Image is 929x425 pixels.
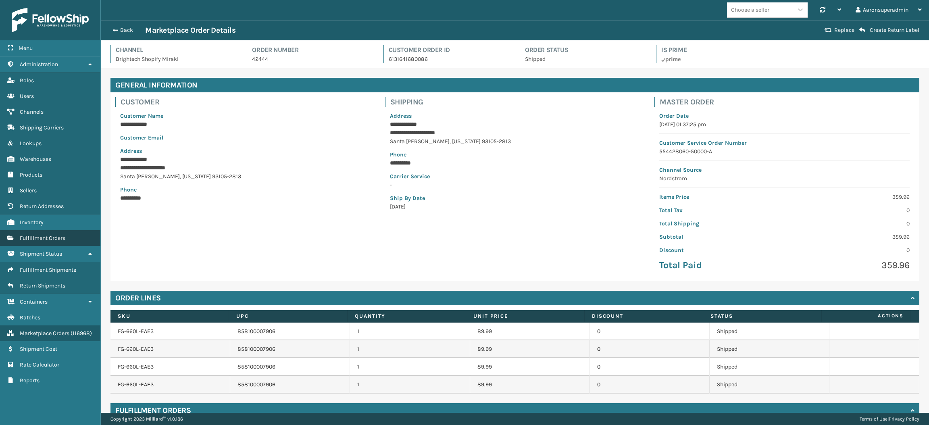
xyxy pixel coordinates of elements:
p: Brightech Shopify Mirakl [116,55,237,63]
h4: Fulfillment Orders [115,406,191,415]
p: 359.96 [789,233,910,241]
p: 0 [789,219,910,228]
span: Shipping Carriers [20,124,64,131]
td: 89.99 [470,376,590,394]
td: Shipped [710,376,829,394]
span: Inventory [20,219,44,226]
p: 554428060-50000-A [659,147,910,156]
h4: Order Number [252,45,373,55]
span: Return Addresses [20,203,64,210]
h3: Marketplace Order Details [145,25,235,35]
td: 0 [590,358,710,376]
td: 89.99 [470,323,590,340]
p: Order Date [659,112,910,120]
p: Total Paid [659,259,779,271]
p: 0 [789,246,910,254]
h4: Customer Order Id [389,45,510,55]
i: Create Return Label [859,27,865,33]
p: Channel Source [659,166,910,174]
p: Shipped [525,55,646,63]
td: 89.99 [470,358,590,376]
td: 858100007906 [230,358,350,376]
span: Fulfillment Orders [20,235,65,242]
a: FG-660L-EAE3 [118,328,154,335]
span: Marketplace Orders [20,330,69,337]
p: Santa [PERSON_NAME] , [US_STATE] 93105-2813 [390,137,640,146]
p: 42444 [252,55,373,63]
td: 1 [350,340,470,358]
span: Products [20,171,42,178]
h4: General Information [110,78,919,92]
span: Lookups [20,140,42,147]
p: Customer Service Order Number [659,139,910,147]
span: Address [120,148,142,154]
h4: Order Lines [115,293,161,303]
td: 1 [350,376,470,394]
p: - [390,181,640,189]
label: UPC [236,312,340,320]
td: Shipped [710,358,829,376]
a: FG-660L-EAE3 [118,381,154,388]
span: ( 116968 ) [71,330,92,337]
p: Subtotal [659,233,779,241]
button: Create Return Label [857,27,922,34]
h4: Master Order [660,97,914,107]
span: Actions [824,309,908,323]
p: Phone [390,150,640,159]
td: 89.99 [470,340,590,358]
span: Shipment Cost [20,346,57,352]
span: Containers [20,298,48,305]
td: Shipped [710,340,829,358]
img: logo [12,8,89,32]
span: Batches [20,314,40,321]
p: Total Shipping [659,219,779,228]
span: Rate Calculator [20,361,59,368]
button: Replace [822,27,857,34]
div: Choose a seller [731,6,769,14]
label: Status [710,312,814,320]
p: Total Tax [659,206,779,215]
p: Customer Name [120,112,371,120]
a: FG-660L-EAE3 [118,346,154,352]
span: Administration [20,61,58,68]
i: Replace [825,27,832,33]
span: Users [20,93,34,100]
td: 1 [350,358,470,376]
p: Customer Email [120,133,371,142]
td: 0 [590,323,710,340]
span: Return Shipments [20,282,65,289]
h4: Shipping [390,97,645,107]
label: Discount [592,312,696,320]
h4: Customer [121,97,375,107]
p: 0 [789,206,910,215]
td: Shipped [710,323,829,340]
span: Address [390,112,412,119]
a: FG-660L-EAE3 [118,363,154,370]
h4: Order Status [525,45,646,55]
p: Phone [120,185,371,194]
p: Copyright 2023 Milliard™ v 1.0.186 [110,413,183,425]
p: Discount [659,246,779,254]
td: 858100007906 [230,323,350,340]
td: 0 [590,376,710,394]
div: | [860,413,919,425]
p: 6131641680086 [389,55,510,63]
span: Warehouses [20,156,51,162]
span: Menu [19,45,33,52]
h4: Is Prime [661,45,783,55]
p: 359.96 [789,193,910,201]
p: [DATE] [390,202,640,211]
td: 1 [350,323,470,340]
p: Ship By Date [390,194,640,202]
p: Carrier Service [390,172,640,181]
a: Terms of Use [860,416,887,422]
h4: Channel [116,45,237,55]
label: Unit Price [473,312,577,320]
label: SKU [118,312,221,320]
span: Roles [20,77,34,84]
button: Back [108,27,145,34]
td: 858100007906 [230,340,350,358]
span: Fulfillment Shipments [20,267,76,273]
label: Quantity [355,312,458,320]
p: Items Price [659,193,779,201]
